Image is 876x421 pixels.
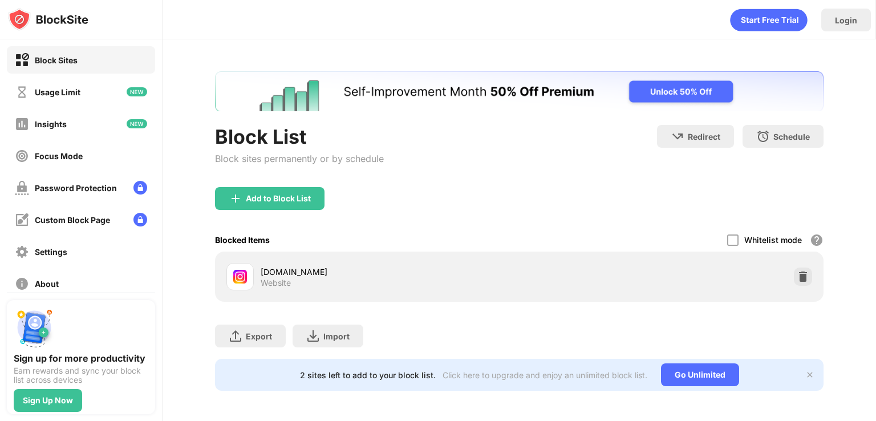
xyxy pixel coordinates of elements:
img: settings-off.svg [15,245,29,259]
div: Block sites permanently or by schedule [215,153,384,164]
div: Sign Up Now [23,396,73,405]
img: lock-menu.svg [133,213,147,226]
img: favicons [233,270,247,284]
div: Block Sites [35,55,78,65]
div: Schedule [773,132,810,141]
div: Password Protection [35,183,117,193]
div: Whitelist mode [744,235,802,245]
div: Custom Block Page [35,215,110,225]
div: Blocked Items [215,235,270,245]
div: Usage Limit [35,87,80,97]
div: Block List [215,125,384,148]
div: Redirect [688,132,720,141]
iframe: Banner [215,71,824,111]
img: logo-blocksite.svg [8,8,88,31]
img: focus-off.svg [15,149,29,163]
div: Click here to upgrade and enjoy an unlimited block list. [443,370,647,380]
img: about-off.svg [15,277,29,291]
div: Settings [35,247,67,257]
img: time-usage-off.svg [15,85,29,99]
img: password-protection-off.svg [15,181,29,195]
img: block-on.svg [15,53,29,67]
div: [DOMAIN_NAME] [261,266,519,278]
div: 2 sites left to add to your block list. [300,370,436,380]
img: customize-block-page-off.svg [15,213,29,227]
img: x-button.svg [805,370,814,379]
div: Insights [35,119,67,129]
div: Login [835,15,857,25]
div: Add to Block List [246,194,311,203]
img: insights-off.svg [15,117,29,131]
img: lock-menu.svg [133,181,147,195]
div: Import [323,331,350,341]
img: new-icon.svg [127,87,147,96]
img: push-signup.svg [14,307,55,348]
div: About [35,279,59,289]
div: Focus Mode [35,151,83,161]
div: animation [730,9,808,31]
div: Sign up for more productivity [14,353,148,364]
div: Go Unlimited [661,363,739,386]
div: Website [261,278,291,288]
img: new-icon.svg [127,119,147,128]
div: Earn rewards and sync your block list across devices [14,366,148,384]
div: Export [246,331,272,341]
